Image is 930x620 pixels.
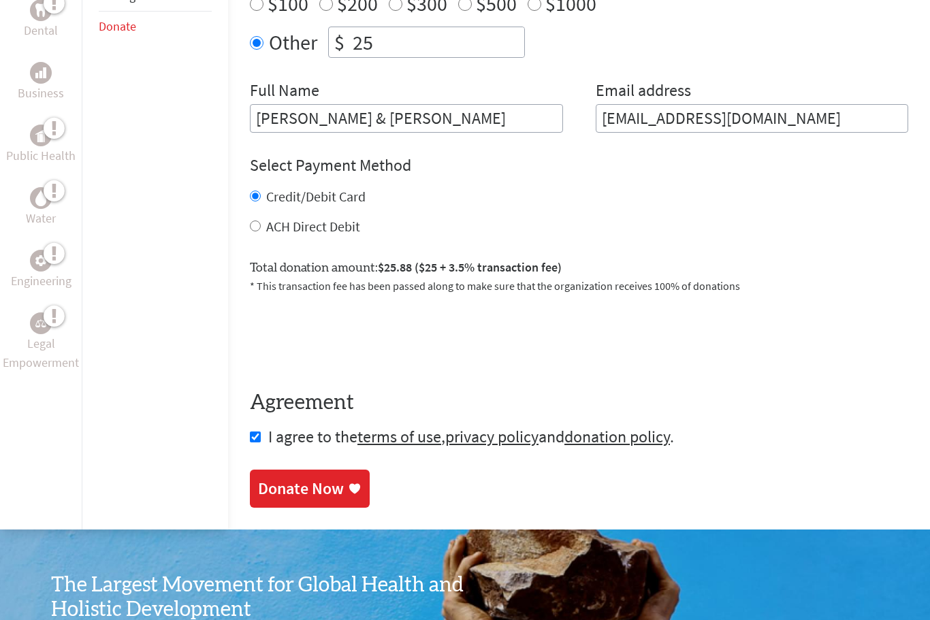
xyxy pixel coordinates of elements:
a: terms of use [357,426,441,447]
p: Public Health [6,146,76,165]
label: Email address [596,80,691,104]
input: Enter Amount [350,27,524,57]
div: Business [30,62,52,84]
label: Other [269,27,317,58]
img: Engineering [35,255,46,266]
h4: Agreement [250,391,908,415]
a: Public HealthPublic Health [6,125,76,165]
p: Engineering [11,272,71,291]
div: Public Health [30,125,52,146]
label: Total donation amount: [250,258,562,278]
input: Enter Full Name [250,104,563,133]
h4: Select Payment Method [250,154,908,176]
span: I agree to the , and . [268,426,674,447]
a: donation policy [564,426,670,447]
a: Legal EmpowermentLegal Empowerment [3,312,79,372]
div: $ [329,27,350,57]
p: Legal Empowerment [3,334,79,372]
img: Public Health [35,129,46,142]
p: Business [18,84,64,103]
img: Legal Empowerment [35,319,46,327]
div: Donate Now [258,478,344,500]
img: Business [35,67,46,78]
p: Water [26,209,56,228]
a: privacy policy [445,426,539,447]
div: Legal Empowerment [30,312,52,334]
label: Full Name [250,80,319,104]
label: ACH Direct Debit [266,218,360,235]
img: Dental [35,4,46,17]
li: Donate [99,12,212,42]
a: Donate Now [250,470,370,508]
div: Engineering [30,250,52,272]
iframe: reCAPTCHA [250,310,457,363]
a: WaterWater [26,187,56,228]
a: BusinessBusiness [18,62,64,103]
a: EngineeringEngineering [11,250,71,291]
p: * This transaction fee has been passed along to make sure that the organization receives 100% of ... [250,278,908,294]
label: Credit/Debit Card [266,188,366,205]
span: $25.88 ($25 + 3.5% transaction fee) [378,259,562,275]
a: Donate [99,18,136,34]
img: Water [35,191,46,206]
div: Water [30,187,52,209]
p: Dental [24,21,58,40]
input: Your Email [596,104,909,133]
